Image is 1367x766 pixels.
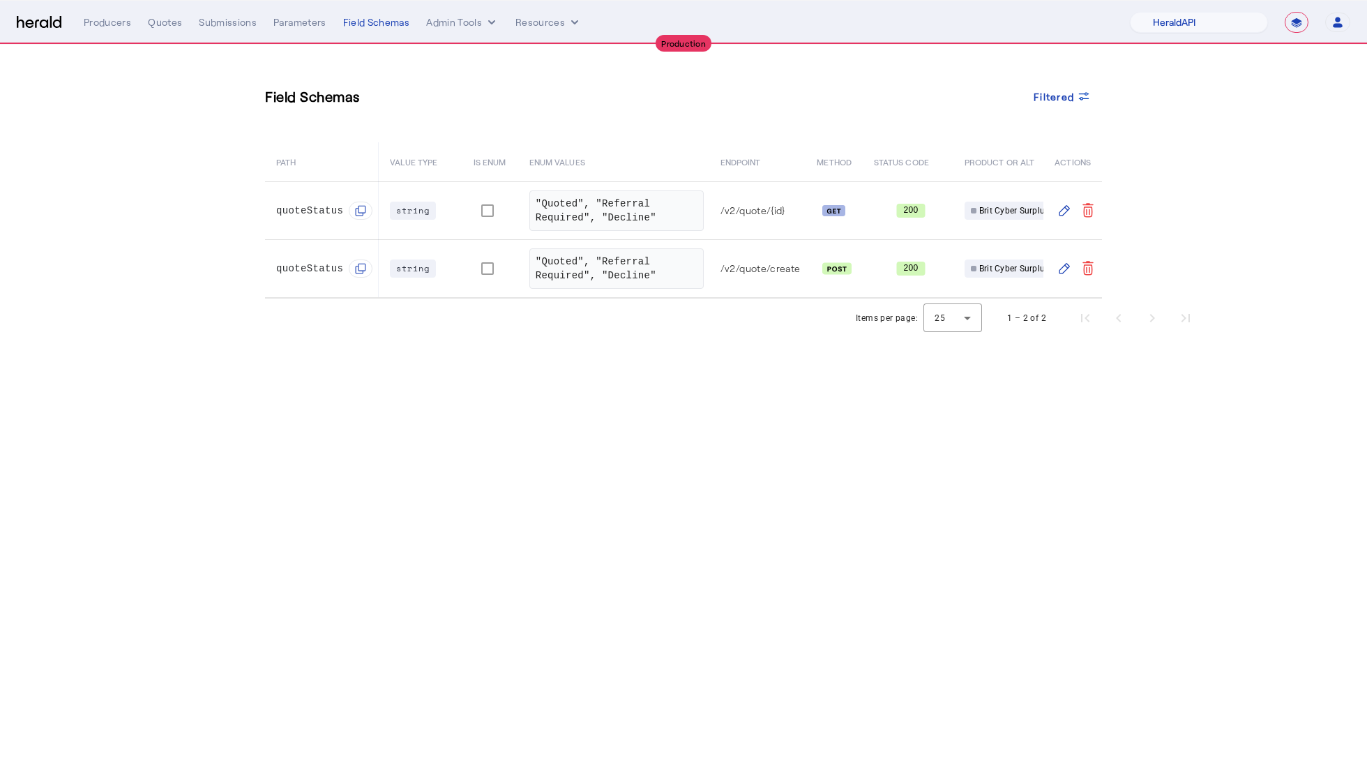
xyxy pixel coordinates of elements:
[265,87,360,106] h3: Field Schemas
[462,142,518,181] th: IS ENUM
[1034,89,1074,104] span: Filtered
[1055,200,1074,220] button: Edit field schema for quoteStatus
[1055,258,1074,278] button: Edit field schema for quoteStatus
[396,263,430,274] span: string
[529,190,704,231] div: "Quoted", "Referral Required", "Decline"
[856,311,918,325] div: Items per page:
[148,15,182,29] div: Quotes
[863,142,953,181] th: STATUS CODE
[1007,311,1046,325] div: 1 – 2 of 2
[426,15,499,29] button: internal dropdown menu
[343,15,410,29] div: Field Schemas
[904,263,919,273] text: 200
[515,15,582,29] button: Resources dropdown menu
[529,248,704,289] div: "Quoted", "Referral Required", "Decline"
[84,15,131,29] div: Producers
[518,142,709,181] th: ENUM VALUES
[1022,84,1102,109] button: Filtered
[276,262,343,276] span: quoteStatus
[1080,200,1096,220] button: Delete field schema for quoteStatus
[979,263,1050,274] span: Brit Cyber Surplus
[1043,142,1102,181] th: ACTIONS
[379,142,462,181] th: VALUE TYPE
[396,205,430,216] span: string
[199,15,257,29] div: Submissions
[273,15,326,29] div: Parameters
[17,16,61,29] img: Herald Logo
[656,35,711,52] div: Production
[720,204,801,218] span: /v2/quote/{id}
[276,204,343,218] span: quoteStatus
[953,142,1062,181] th: PRODUCT OR ALT
[720,262,801,276] span: /v2/quote/create
[265,142,379,181] th: PATH
[979,205,1050,216] span: Brit Cyber Surplus
[904,205,919,215] text: 200
[1080,258,1096,278] button: Delete field schema for quoteStatus
[709,142,806,181] th: ENDPOINT
[806,142,863,181] th: METHOD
